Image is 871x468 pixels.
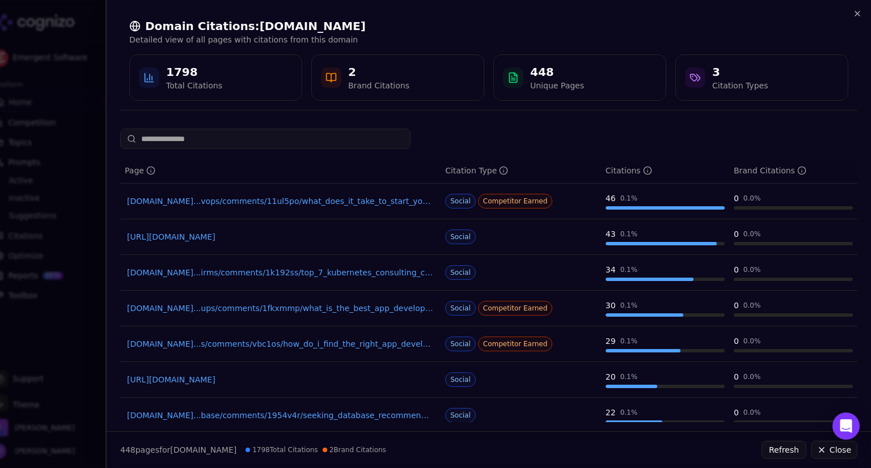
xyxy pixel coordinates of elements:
a: [DOMAIN_NAME]...ups/comments/1fkxmmp/what_is_the_best_app_development_company_i_can [127,303,434,314]
th: totalCitationCount [601,158,729,184]
div: 20 [606,371,616,382]
div: 0.0 % [743,372,761,381]
span: 1798 Total Citations [246,445,318,454]
a: [DOMAIN_NAME]...base/comments/1954v4r/seeking_database_recommendations_for_iot_time [127,410,434,421]
div: 0 [734,300,739,311]
div: 0.1 % [620,408,638,417]
span: Social [445,337,476,351]
div: 22 [606,407,616,418]
div: 0.0 % [743,408,761,417]
div: 0.0 % [743,229,761,239]
div: Citation Types [712,80,768,91]
div: 30 [606,300,616,311]
div: 0 [734,371,739,382]
div: 0.1 % [620,194,638,203]
div: Unique Pages [530,80,584,91]
div: 0.1 % [620,265,638,274]
div: 0.0 % [743,301,761,310]
div: 2 [348,64,409,80]
span: Competitor Earned [478,337,553,351]
span: Social [445,194,476,209]
div: Brand Citations [734,165,806,176]
a: [DOMAIN_NAME]...vops/comments/11ul5po/what_does_it_take_to_start_your_own_devops_or [127,195,434,207]
div: 0 [734,335,739,347]
div: 0 [734,193,739,204]
a: [DOMAIN_NAME]...s/comments/vbc1os/how_do_i_find_the_right_app_development_agency_to [127,338,434,350]
button: Refresh [762,441,806,459]
div: 0.0 % [743,337,761,346]
div: 0 [734,264,739,275]
div: 0 [734,228,739,240]
div: 0.1 % [620,301,638,310]
span: Social [445,265,476,280]
button: Close [811,441,857,459]
div: 29 [606,335,616,347]
div: 46 [606,193,616,204]
span: 2 Brand Citations [323,445,386,454]
th: citationTypes [441,158,601,184]
a: [URL][DOMAIN_NAME] [127,374,434,385]
div: Citations [606,165,652,176]
div: 0 [734,407,739,418]
div: Total Citations [166,80,222,91]
p: page s for [120,444,236,456]
span: 448 [120,445,136,454]
div: 43 [606,228,616,240]
span: Social [445,301,476,316]
a: [DOMAIN_NAME]...irms/comments/1k192ss/top_7_kubernetes_consulting_companies_in_2025 [127,267,434,278]
div: 448 [530,64,584,80]
a: [URL][DOMAIN_NAME] [127,231,434,242]
div: 34 [606,264,616,275]
div: 1798 [166,64,222,80]
div: 3 [712,64,768,80]
span: [DOMAIN_NAME] [170,445,236,454]
div: Page [125,165,155,176]
div: Citation Type [445,165,508,176]
th: brandCitationCount [729,158,857,184]
th: page [120,158,441,184]
div: 0.1 % [620,229,638,239]
span: Social [445,408,476,423]
h2: Domain Citations: [DOMAIN_NAME] [129,18,848,34]
div: Brand Citations [348,80,409,91]
span: Social [445,229,476,244]
span: Competitor Earned [478,194,553,209]
div: 0.1 % [620,372,638,381]
div: 0.0 % [743,265,761,274]
p: Detailed view of all pages with citations from this domain [129,34,848,45]
span: Social [445,372,476,387]
span: Competitor Earned [478,301,553,316]
div: 0.0 % [743,194,761,203]
div: 0.1 % [620,337,638,346]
